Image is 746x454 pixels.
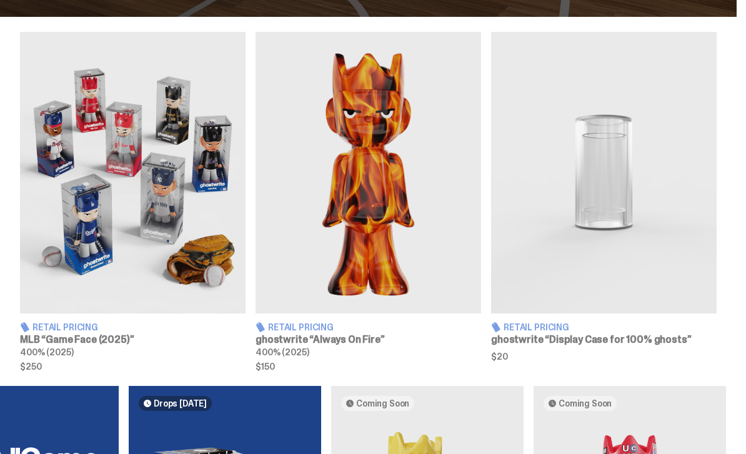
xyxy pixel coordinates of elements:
span: Retail Pricing [32,323,98,332]
img: Display Case for 100% ghosts [491,32,717,313]
span: 400% (2025) [20,347,73,358]
a: Display Case for 100% ghosts Retail Pricing [491,32,717,371]
h3: ghostwrite “Display Case for 100% ghosts” [491,335,717,345]
a: Always On Fire Retail Pricing [256,32,481,371]
span: Retail Pricing [504,323,569,332]
span: Coming Soon [559,398,612,408]
h3: ghostwrite “Always On Fire” [256,335,481,345]
h3: MLB “Game Face (2025)” [20,335,246,345]
span: $20 [491,352,717,361]
span: Drops [DATE] [154,398,207,408]
img: Always On Fire [256,32,481,313]
span: $150 [256,362,481,371]
span: $250 [20,362,246,371]
span: Retail Pricing [268,323,334,332]
span: 400% (2025) [256,347,309,358]
a: Game Face (2025) Retail Pricing [20,32,246,371]
span: Coming Soon [356,398,409,408]
img: Game Face (2025) [20,32,246,313]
